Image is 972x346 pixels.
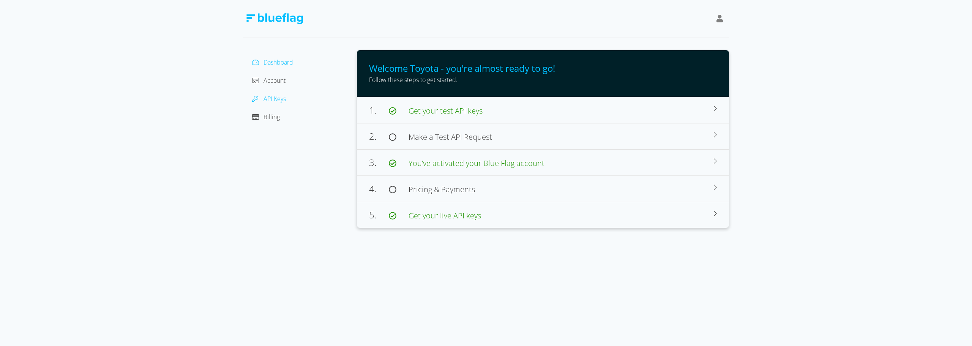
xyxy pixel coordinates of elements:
[264,76,286,85] span: Account
[252,113,280,121] a: Billing
[369,209,389,221] span: 5.
[369,104,389,116] span: 1.
[264,95,286,103] span: API Keys
[369,130,389,142] span: 2.
[252,58,293,66] a: Dashboard
[252,76,286,85] a: Account
[264,113,280,121] span: Billing
[409,158,544,168] span: You’ve activated your Blue Flag account
[369,156,389,169] span: 3.
[409,106,483,116] span: Get your test API keys
[369,62,555,74] span: Welcome Toyota - you're almost ready to go!
[409,210,481,221] span: Get your live API keys
[369,182,389,195] span: 4.
[252,95,286,103] a: API Keys
[369,76,458,84] span: Follow these steps to get started.
[264,58,293,66] span: Dashboard
[409,184,475,194] span: Pricing & Payments
[246,13,303,24] img: Blue Flag Logo
[409,132,492,142] span: Make a Test API Request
